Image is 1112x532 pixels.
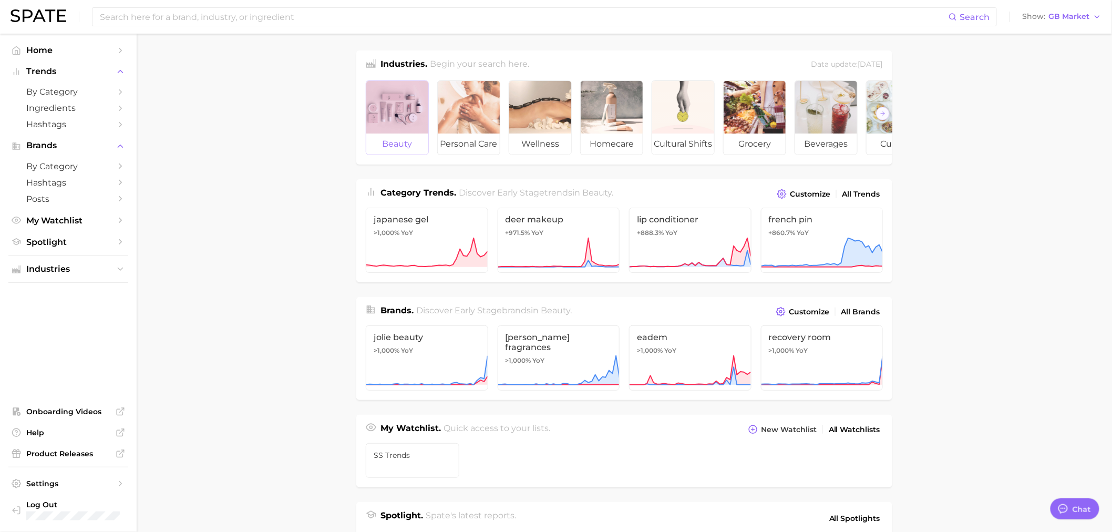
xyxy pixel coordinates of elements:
span: YoY [665,229,677,237]
span: +860.7% [769,229,796,237]
span: >1,000% [506,356,531,364]
button: Customize [774,304,832,319]
span: culinary [867,134,929,155]
a: Home [8,42,128,58]
h2: Quick access to your lists. [444,422,551,437]
span: GB Market [1049,14,1090,19]
span: +888.3% [637,229,664,237]
span: Posts [26,194,110,204]
span: lip conditioner [637,214,744,224]
a: Ingredients [8,100,128,116]
button: Customize [775,187,833,201]
a: eadem>1,000% YoY [629,325,751,391]
button: ShowGB Market [1020,10,1104,24]
button: New Watchlist [746,422,819,437]
span: YoY [401,229,413,237]
span: eadem [637,332,744,342]
button: Trends [8,64,128,79]
button: Industries [8,261,128,277]
span: Home [26,45,110,55]
span: YoY [532,229,544,237]
h1: Industries. [380,58,427,72]
a: personal care [437,80,500,155]
a: Posts [8,191,128,207]
span: Discover Early Stage brands in . [417,305,572,315]
span: beverages [795,134,857,155]
span: Ingredients [26,103,110,113]
span: Show [1023,14,1046,19]
span: Customize [790,190,830,199]
a: by Category [8,158,128,175]
span: by Category [26,87,110,97]
span: beauty [366,134,428,155]
span: personal care [438,134,500,155]
span: japanese gel [374,214,480,224]
span: YoY [401,346,413,355]
a: beverages [795,80,858,155]
a: japanese gel>1,000% YoY [366,208,488,273]
span: >1,000% [769,346,795,354]
span: >1,000% [374,346,399,354]
span: jolie beauty [374,332,480,342]
button: Scroll Right [876,107,890,120]
span: Trends [26,67,110,76]
a: [PERSON_NAME] fragrances>1,000% YoY [498,325,620,391]
span: Product Releases [26,449,110,458]
h2: Begin your search here. [430,58,530,72]
span: Category Trends . [380,188,456,198]
h2: Spate's latest reports. [426,509,517,527]
a: by Category [8,84,128,100]
span: All Watchlists [829,425,880,434]
span: grocery [724,134,786,155]
span: All Spotlights [829,512,880,525]
span: All Brands [841,308,880,316]
span: beauty [583,188,612,198]
a: SS trends [366,443,459,478]
span: SS trends [374,451,451,459]
span: Onboarding Videos [26,407,110,416]
span: Brands . [380,305,414,315]
span: All Trends [842,190,880,199]
span: YoY [533,356,545,365]
span: New Watchlist [761,425,817,434]
button: Brands [8,138,128,154]
a: french pin+860.7% YoY [761,208,883,273]
a: homecare [580,80,643,155]
h1: Spotlight. [380,509,423,527]
h1: My Watchlist. [380,422,441,437]
span: wellness [509,134,571,155]
a: cultural shifts [652,80,715,155]
a: Onboarding Videos [8,404,128,420]
span: deer makeup [506,214,612,224]
div: Data update: [DATE] [811,58,883,72]
span: Spotlight [26,237,110,247]
span: homecare [581,134,643,155]
span: My Watchlist [26,216,110,226]
span: Industries [26,264,110,274]
span: by Category [26,161,110,171]
a: Spotlight [8,234,128,250]
a: Settings [8,476,128,492]
a: Product Releases [8,446,128,462]
a: Hashtags [8,116,128,132]
a: All Trends [840,187,883,201]
span: >1,000% [374,229,399,237]
a: wellness [509,80,572,155]
a: jolie beauty>1,000% YoY [366,325,488,391]
span: Log Out [26,500,161,509]
span: Settings [26,479,110,488]
span: [PERSON_NAME] fragrances [506,332,612,352]
a: All Watchlists [826,423,883,437]
a: My Watchlist [8,212,128,229]
span: YoY [797,229,809,237]
span: Help [26,428,110,437]
a: All Brands [839,305,883,319]
input: Search here for a brand, industry, or ingredient [99,8,949,26]
a: Hashtags [8,175,128,191]
a: Help [8,425,128,441]
a: Log out. Currently logged in with e-mail susan.youssef@quintessencegb.com. [8,497,128,524]
a: deer makeup+971.5% YoY [498,208,620,273]
span: YoY [796,346,808,355]
span: french pin [769,214,876,224]
img: SPATE [11,9,66,22]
